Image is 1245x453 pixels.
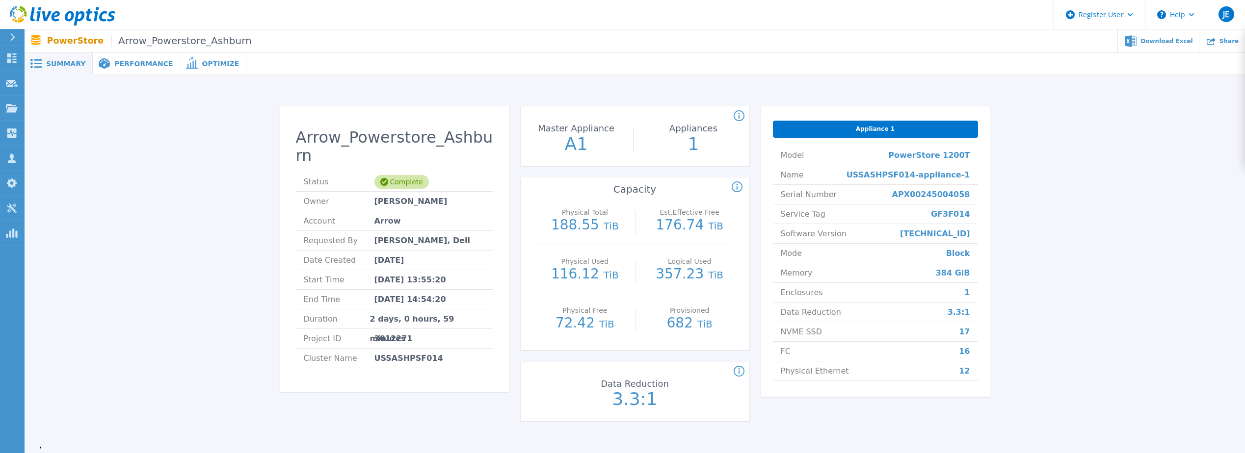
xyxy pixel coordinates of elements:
p: PowerStore [47,35,252,47]
p: Est.Effective Free [648,209,731,216]
span: Service Tag [781,204,825,224]
p: Physical Free [543,307,626,314]
span: 16 [959,342,970,361]
p: 357.23 [646,267,734,282]
span: Performance [114,60,173,67]
span: 384 GiB [936,263,970,282]
span: Enclosures [781,283,823,302]
span: [PERSON_NAME], Dell [374,231,471,250]
p: Data Reduction [582,379,687,388]
p: Provisioned [648,307,731,314]
span: TiB [599,318,614,330]
p: Appliances [641,124,746,133]
span: 3012271 [374,329,413,348]
span: JE [1223,10,1229,18]
span: TiB [708,220,723,232]
span: Physical Ethernet [781,361,849,380]
p: Master Appliance [524,124,629,133]
p: Physical Used [543,258,626,265]
span: NVME SSD [781,322,822,341]
span: Start Time [304,270,374,289]
span: [DATE] 13:55:20 [374,270,446,289]
span: PowerStore 1200T [888,146,970,165]
p: 3.3:1 [580,390,690,408]
span: Project ID [304,329,374,348]
span: Appliance 1 [856,125,895,133]
p: 72.42 [541,316,629,331]
span: FC [781,342,791,361]
span: Data Reduction [781,302,841,322]
span: Status [304,172,374,191]
span: GF3F014 [931,204,970,224]
span: TiB [697,318,713,330]
span: 17 [959,322,970,341]
p: 682 [646,316,734,331]
span: End Time [304,290,374,309]
span: TiB [604,220,619,232]
span: [DATE] 14:54:20 [374,290,446,309]
span: Share [1219,38,1239,44]
span: 12 [959,361,970,380]
p: 176.74 [646,218,734,233]
span: Download Excel [1140,38,1192,44]
span: APX00245004058 [892,185,970,204]
span: 3.3:1 [948,302,970,322]
span: Duration [304,309,370,328]
span: Mode [781,244,802,263]
span: Name [781,165,804,184]
h2: Arrow_Powerstore_Ashburn [296,128,493,165]
p: Logical Used [648,258,731,265]
p: Physical Total [543,209,626,216]
span: Arrow_Powerstore_Ashburn [111,35,251,47]
span: Software Version [781,224,847,243]
p: 1 [638,135,748,153]
span: 1 [964,283,970,302]
span: Model [781,146,804,165]
span: [PERSON_NAME] [374,192,448,211]
p: 188.55 [541,218,629,233]
span: 2 days, 0 hours, 59 minutes [370,309,485,328]
span: Optimize [202,60,239,67]
span: Memory [781,263,813,282]
span: Date Created [304,251,374,270]
span: Owner [304,192,374,211]
span: Serial Number [781,185,837,204]
p: 116.12 [541,267,629,282]
span: Cluster Name [304,349,374,368]
span: Requested By [304,231,374,250]
span: [TECHNICAL_ID] [900,224,970,243]
span: TiB [708,269,723,281]
div: Complete [374,175,429,189]
span: Arrow [374,211,401,230]
span: TiB [604,269,619,281]
span: Account [304,211,374,230]
span: Block [946,244,970,263]
span: [DATE] [374,251,404,270]
span: USSASHPSF014 [374,349,443,368]
p: A1 [521,135,631,153]
span: USSASHPSF014-appliance-1 [847,165,970,184]
span: Summary [46,60,85,67]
